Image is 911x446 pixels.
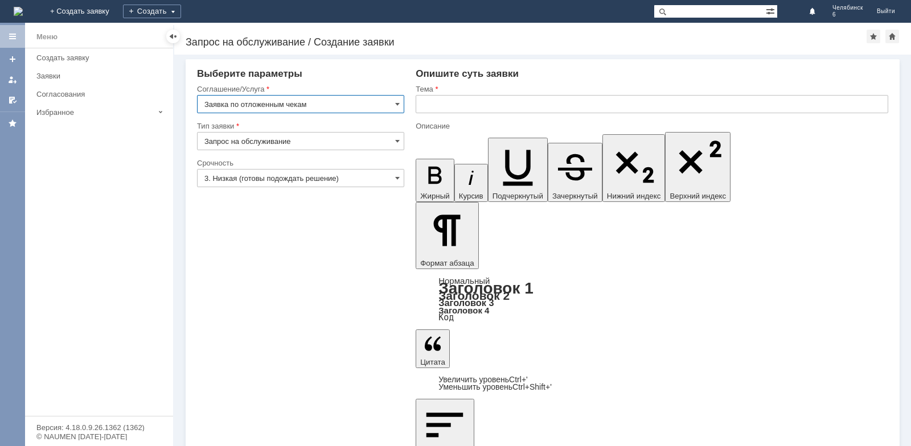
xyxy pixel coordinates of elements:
[885,30,899,43] div: Сделать домашней страницей
[416,122,886,130] div: Описание
[14,7,23,16] a: Перейти на домашнюю страницу
[438,312,454,323] a: Код
[36,53,166,62] div: Создать заявку
[3,91,22,109] a: Мои согласования
[438,382,552,391] a: Decrease
[36,108,154,117] div: Избранное
[36,424,162,431] div: Версия: 4.18.0.9.26.1362 (1362)
[438,298,494,308] a: Заголовок 3
[36,72,166,80] div: Заявки
[197,68,302,79] span: Выберите параметры
[3,50,22,68] a: Создать заявку
[32,49,171,67] a: Создать заявку
[32,85,171,103] a: Согласования
[416,68,519,79] span: Опишите суть заявки
[438,305,489,315] a: Заголовок 4
[14,7,23,16] img: logo
[36,433,162,440] div: © NAUMEN [DATE]-[DATE]
[416,376,888,391] div: Цитата
[36,30,58,44] div: Меню
[832,11,863,18] span: 6
[438,375,528,384] a: Increase
[32,67,171,85] a: Заявки
[3,71,22,89] a: Мои заявки
[416,159,454,202] button: Жирный
[420,192,450,200] span: Жирный
[493,192,543,200] span: Подчеркнутый
[416,277,888,321] div: Формат абзаца
[509,375,528,384] span: Ctrl+'
[607,192,661,200] span: Нижний индекс
[123,5,181,18] div: Создать
[420,358,445,366] span: Цитата
[438,276,490,286] a: Нормальный
[166,30,180,43] div: Скрыть меню
[197,85,402,93] div: Соглашение/Услуга
[670,192,726,200] span: Верхний индекс
[438,279,534,297] a: Заголовок 1
[438,289,510,302] a: Заголовок 2
[602,134,666,202] button: Нижний индекс
[420,259,474,267] span: Формат абзаца
[512,382,552,391] span: Ctrl+Shift+'
[197,159,402,167] div: Срочность
[416,202,478,269] button: Формат абзаца
[416,85,886,93] div: Тема
[454,164,488,202] button: Курсив
[197,122,402,130] div: Тип заявки
[36,90,166,98] div: Согласования
[832,5,863,11] span: Челябинск
[186,36,867,48] div: Запрос на обслуживание / Создание заявки
[766,5,777,16] span: Расширенный поиск
[867,30,880,43] div: Добавить в избранное
[488,138,548,202] button: Подчеркнутый
[548,143,602,202] button: Зачеркнутый
[552,192,598,200] span: Зачеркнутый
[459,192,483,200] span: Курсив
[416,329,450,368] button: Цитата
[665,132,731,202] button: Верхний индекс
